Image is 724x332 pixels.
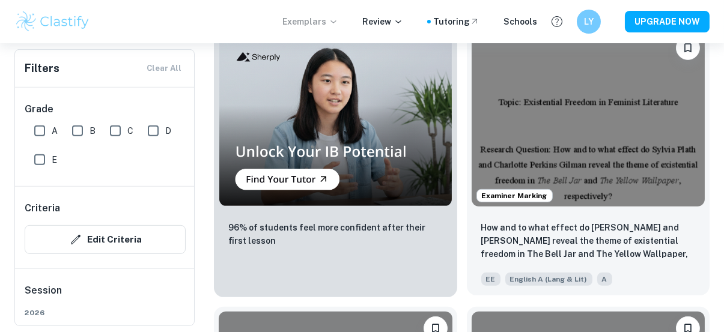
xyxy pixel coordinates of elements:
[433,15,479,28] a: Tutoring
[472,31,705,206] img: English A (Lang & Lit) EE example thumbnail: How and to what effect do Sylvia Plath a
[25,60,59,77] h6: Filters
[127,124,133,137] span: C
[481,221,696,262] p: How and to what effect do Sylvia Plath and Charlotte Perkins Gilman reveal the theme of existenti...
[362,15,403,28] p: Review
[25,201,60,216] h6: Criteria
[582,15,596,28] h6: LY
[505,273,592,286] span: English A (Lang & Lit)
[597,273,612,286] span: A
[503,15,537,28] a: Schools
[25,283,186,307] h6: Session
[282,15,338,28] p: Exemplars
[52,124,58,137] span: A
[52,153,57,166] span: E
[219,33,452,207] img: Thumbnail
[165,124,171,137] span: D
[25,102,186,116] h6: Grade
[547,11,567,32] button: Help and Feedback
[25,307,186,318] span: 2026
[90,124,96,137] span: B
[25,225,186,254] button: Edit Criteria
[676,36,700,60] button: Bookmark
[481,273,500,286] span: EE
[214,28,457,297] a: Thumbnail96% of students feel more confident after their first lesson
[477,190,552,201] span: Examiner Marking
[228,221,443,247] p: 96% of students feel more confident after their first lesson
[14,10,91,34] img: Clastify logo
[467,28,710,297] a: Examiner MarkingBookmarkHow and to what effect do Sylvia Plath and Charlotte Perkins Gilman revea...
[577,10,601,34] button: LY
[625,11,710,32] button: UPGRADE NOW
